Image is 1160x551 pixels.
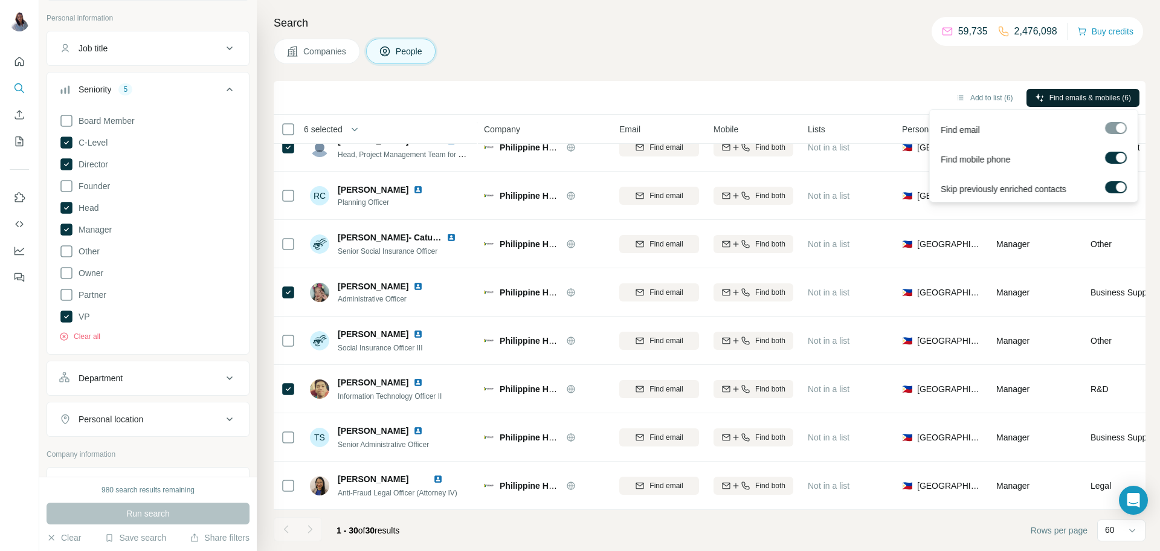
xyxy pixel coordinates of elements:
[619,187,699,205] button: Find email
[47,75,249,109] button: Seniority5
[649,384,683,395] span: Find email
[10,213,29,235] button: Use Surfe API
[338,247,437,256] span: Senior Social Insurance Officer
[917,286,982,298] span: [GEOGRAPHIC_DATA]
[941,153,1010,165] span: Find mobile phone
[755,384,785,395] span: Find both
[714,283,793,301] button: Find both
[649,335,683,346] span: Find email
[808,239,849,249] span: Not in a list
[338,440,429,449] span: Senior Administrative Officer
[1119,486,1148,515] div: Open Intercom Messenger
[338,474,408,484] span: [PERSON_NAME]
[755,480,785,491] span: Find both
[902,431,912,443] span: 🇵🇭
[10,266,29,288] button: Feedback
[1105,524,1115,536] p: 60
[74,311,90,323] span: VP
[917,238,982,250] span: [GEOGRAPHIC_DATA]
[304,123,343,135] span: 6 selected
[1091,480,1111,492] span: Legal
[310,138,329,157] img: Avatar
[1091,286,1157,298] span: Business Support
[396,45,424,57] span: People
[303,45,347,57] span: Companies
[649,239,683,250] span: Find email
[338,294,437,304] span: Administrative Officer
[484,336,494,346] img: Logo of Philippine Health Insurance Corporation
[902,480,912,492] span: 🇵🇭
[10,130,29,152] button: My lists
[902,190,912,202] span: 🇵🇭
[917,431,982,443] span: [GEOGRAPHIC_DATA]
[902,238,912,250] span: 🇵🇭
[101,485,195,495] div: 980 search results remaining
[500,143,662,152] span: Philippine Health Insurance Corporation
[10,104,29,126] button: Enrich CSV
[1077,23,1133,40] button: Buy credits
[755,190,785,201] span: Find both
[1091,383,1109,395] span: R&D
[714,235,793,253] button: Find both
[338,280,408,292] span: [PERSON_NAME]
[917,190,982,202] span: [GEOGRAPHIC_DATA]
[310,331,329,350] img: Avatar
[619,380,699,398] button: Find email
[996,239,1029,249] span: Manager
[484,433,494,442] img: Logo of Philippine Health Insurance Corporation
[649,432,683,443] span: Find email
[310,283,329,302] img: Avatar
[917,141,982,153] span: [GEOGRAPHIC_DATA]
[47,364,249,393] button: Department
[446,233,456,242] img: LinkedIn logo
[714,380,793,398] button: Find both
[619,235,699,253] button: Find email
[1091,431,1157,443] span: Business Support
[902,286,912,298] span: 🇵🇭
[338,489,457,497] span: Anti-Fraud Legal Officer (Attorney IV)
[808,384,849,394] span: Not in a list
[338,328,408,340] span: [PERSON_NAME]
[10,77,29,99] button: Search
[808,336,849,346] span: Not in a list
[47,34,249,63] button: Job title
[338,184,408,196] span: [PERSON_NAME]
[941,182,1066,195] span: Skip previously enriched contacts
[338,392,442,401] span: Information Technology Officer II
[619,138,699,156] button: Find email
[958,24,988,39] p: 59,735
[808,191,849,201] span: Not in a list
[338,233,489,242] span: [PERSON_NAME]- Catugda, MAN, RN
[649,287,683,298] span: Find email
[74,180,110,192] span: Founder
[118,84,132,95] div: 5
[484,288,494,297] img: Logo of Philippine Health Insurance Corporation
[484,239,494,249] img: Logo of Philippine Health Insurance Corporation
[1026,89,1139,107] button: Find emails & mobiles (6)
[808,288,849,297] span: Not in a list
[484,191,494,201] img: Logo of Philippine Health Insurance Corporation
[74,289,106,301] span: Partner
[619,428,699,446] button: Find email
[338,136,454,146] span: [PERSON_NAME]-REMONTE
[500,288,662,297] span: Philippine Health Insurance Corporation
[74,224,112,236] span: Manager
[649,480,683,491] span: Find email
[619,332,699,350] button: Find email
[714,138,793,156] button: Find both
[947,89,1022,107] button: Add to list (6)
[74,158,108,170] span: Director
[714,332,793,350] button: Find both
[996,336,1029,346] span: Manager
[484,143,494,152] img: Logo of Philippine Health Insurance Corporation
[47,13,250,24] p: Personal information
[500,336,662,346] span: Philippine Health Insurance Corporation
[484,481,494,491] img: Logo of Philippine Health Insurance Corporation
[917,480,982,492] span: [GEOGRAPHIC_DATA]
[808,481,849,491] span: Not in a list
[74,115,135,127] span: Board Member
[755,287,785,298] span: Find both
[10,187,29,208] button: Use Surfe on LinkedIn
[10,12,29,31] img: Avatar
[755,142,785,153] span: Find both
